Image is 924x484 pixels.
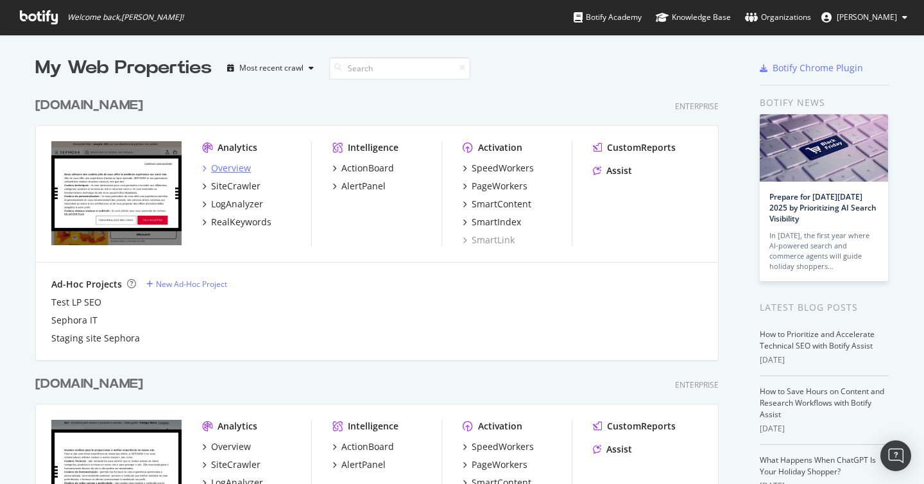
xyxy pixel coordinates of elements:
[218,141,257,154] div: Analytics
[202,216,271,229] a: RealKeywords
[211,198,263,211] div: LogAnalyzer
[606,164,632,177] div: Assist
[574,11,642,24] div: Botify Academy
[332,440,394,453] a: ActionBoard
[332,458,386,471] a: AlertPanel
[472,198,531,211] div: SmartContent
[239,64,304,72] div: Most recent crawl
[211,216,271,229] div: RealKeywords
[760,114,888,182] img: Prepare for Black Friday 2025 by Prioritizing AI Search Visibility
[51,141,182,245] img: www.sephora.fr
[463,180,527,193] a: PageWorkers
[606,443,632,456] div: Assist
[675,379,719,390] div: Enterprise
[341,440,394,453] div: ActionBoard
[760,454,876,477] a: What Happens When ChatGPT Is Your Holiday Shopper?
[463,440,534,453] a: SpeedWorkers
[51,278,122,291] div: Ad-Hoc Projects
[472,162,534,175] div: SpeedWorkers
[463,458,527,471] a: PageWorkers
[211,440,251,453] div: Overview
[593,164,632,177] a: Assist
[35,375,143,393] div: [DOMAIN_NAME]
[35,96,148,115] a: [DOMAIN_NAME]
[67,12,184,22] span: Welcome back, [PERSON_NAME] !
[463,198,531,211] a: SmartContent
[211,180,261,193] div: SiteCrawler
[760,300,889,315] div: Latest Blog Posts
[341,162,394,175] div: ActionBoard
[478,141,522,154] div: Activation
[463,216,521,229] a: SmartIndex
[156,279,227,290] div: New Ad-Hoc Project
[222,58,319,78] button: Most recent crawl
[35,375,148,393] a: [DOMAIN_NAME]
[202,458,261,471] a: SiteCrawler
[769,191,877,224] a: Prepare for [DATE][DATE] 2025 by Prioritizing AI Search Visibility
[211,458,261,471] div: SiteCrawler
[811,7,918,28] button: [PERSON_NAME]
[341,180,386,193] div: AlertPanel
[332,162,394,175] a: ActionBoard
[463,162,534,175] a: SpeedWorkers
[656,11,731,24] div: Knowledge Base
[472,440,534,453] div: SpeedWorkers
[202,162,251,175] a: Overview
[760,354,889,366] div: [DATE]
[202,198,263,211] a: LogAnalyzer
[35,96,143,115] div: [DOMAIN_NAME]
[472,458,527,471] div: PageWorkers
[348,420,398,433] div: Intelligence
[472,216,521,229] div: SmartIndex
[329,57,470,80] input: Search
[773,62,863,74] div: Botify Chrome Plugin
[760,386,884,420] a: How to Save Hours on Content and Research Workflows with Botify Assist
[760,423,889,435] div: [DATE]
[51,332,140,345] a: Staging site Sephora
[675,101,719,112] div: Enterprise
[202,440,251,453] a: Overview
[478,420,522,433] div: Activation
[837,12,897,22] span: emmanuel benmussa
[593,141,676,154] a: CustomReports
[607,420,676,433] div: CustomReports
[51,314,98,327] a: Sephora IT
[211,162,251,175] div: Overview
[341,458,386,471] div: AlertPanel
[218,420,257,433] div: Analytics
[51,296,101,309] a: Test LP SEO
[202,180,261,193] a: SiteCrawler
[463,234,515,246] a: SmartLink
[146,279,227,290] a: New Ad-Hoc Project
[35,55,212,81] div: My Web Properties
[769,230,878,272] div: In [DATE], the first year where AI-powered search and commerce agents will guide holiday shoppers…
[472,180,527,193] div: PageWorkers
[607,141,676,154] div: CustomReports
[760,329,875,351] a: How to Prioritize and Accelerate Technical SEO with Botify Assist
[760,62,863,74] a: Botify Chrome Plugin
[880,440,911,471] div: Open Intercom Messenger
[593,443,632,456] a: Assist
[760,96,889,110] div: Botify news
[745,11,811,24] div: Organizations
[332,180,386,193] a: AlertPanel
[593,420,676,433] a: CustomReports
[348,141,398,154] div: Intelligence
